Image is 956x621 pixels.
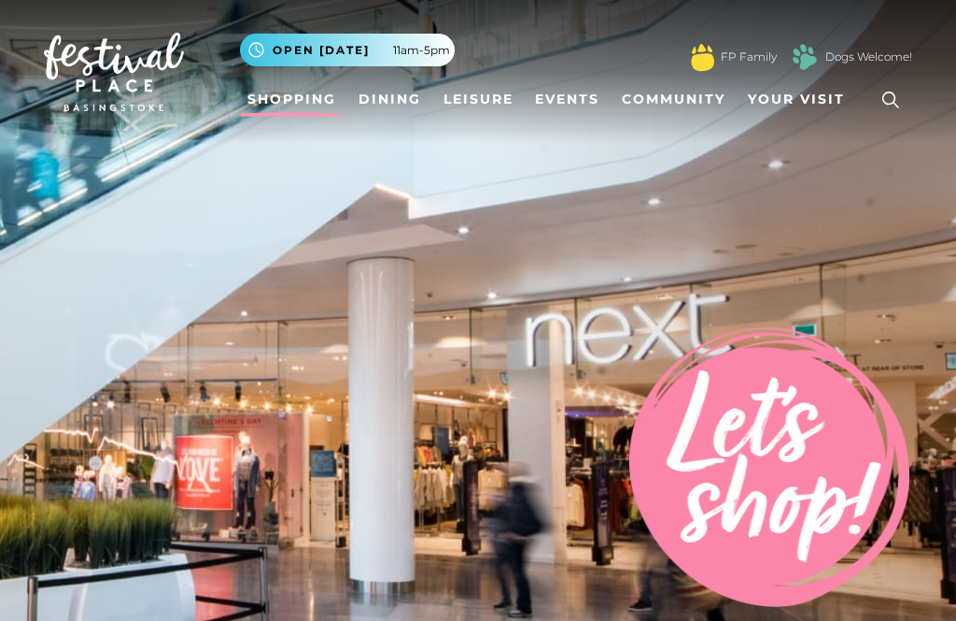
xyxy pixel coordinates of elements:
span: Open [DATE] [273,42,370,59]
a: Shopping [240,82,344,117]
a: Events [527,82,607,117]
a: FP Family [721,49,777,65]
button: Open [DATE] 11am-5pm [240,34,455,66]
a: Dining [351,82,429,117]
a: Your Visit [740,82,862,117]
a: Community [614,82,733,117]
span: Your Visit [748,90,845,109]
a: Dogs Welcome! [825,49,912,65]
a: Leisure [436,82,521,117]
span: 11am-5pm [393,42,450,59]
img: Festival Place Logo [44,33,184,111]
